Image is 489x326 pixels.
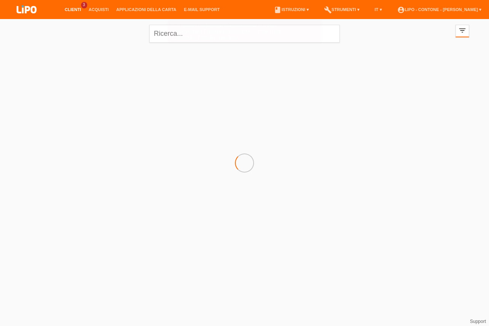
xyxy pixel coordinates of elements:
[61,7,85,12] a: Clienti
[274,6,281,14] i: book
[371,7,386,12] a: IT ▾
[458,26,467,35] i: filter_list
[270,7,312,12] a: bookIstruzioni ▾
[397,6,405,14] i: account_circle
[470,319,486,324] a: Support
[112,7,180,12] a: Applicazioni della carta
[324,6,332,14] i: build
[8,16,46,21] a: LIPO pay
[85,7,113,12] a: Acquisti
[320,7,363,12] a: buildStrumenti ▾
[180,7,224,12] a: E-mail Support
[393,7,485,12] a: account_circleLIPO - Contone - [PERSON_NAME] ▾
[168,20,321,42] div: Sie haben die falsche Anmeldeseite in Ihren Lesezeichen/Favoriten gespeichert. Bitte nicht [DOMAI...
[81,2,87,8] span: 3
